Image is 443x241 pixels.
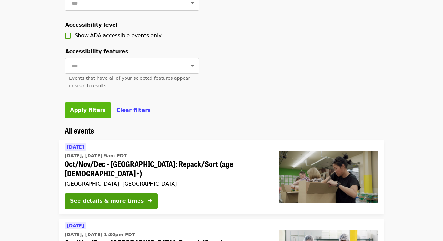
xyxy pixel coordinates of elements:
[70,197,144,205] div: See details & more times
[116,106,151,114] button: Clear filters
[65,48,128,54] span: Accessibility features
[67,144,84,150] span: [DATE]
[65,193,158,209] button: See details & more times
[188,61,197,70] button: Open
[65,102,111,118] button: Apply filters
[59,140,384,214] a: See details for "Oct/Nov/Dec - Portland: Repack/Sort (age 8+)"
[65,231,135,238] time: [DATE], [DATE] 1:30pm PDT
[67,223,84,228] span: [DATE]
[65,152,127,159] time: [DATE], [DATE] 9am PDT
[65,159,269,178] span: Oct/Nov/Dec - [GEOGRAPHIC_DATA]: Repack/Sort (age [DEMOGRAPHIC_DATA]+)
[70,107,106,113] span: Apply filters
[279,151,378,203] img: Oct/Nov/Dec - Portland: Repack/Sort (age 8+) organized by Oregon Food Bank
[116,107,151,113] span: Clear filters
[148,198,152,204] i: arrow-right icon
[65,181,269,187] div: [GEOGRAPHIC_DATA], [GEOGRAPHIC_DATA]
[65,22,117,28] span: Accessibility level
[75,32,162,39] span: Show ADA accessible events only
[65,125,94,136] span: All events
[69,76,190,88] span: Events that have all of your selected features appear in search results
